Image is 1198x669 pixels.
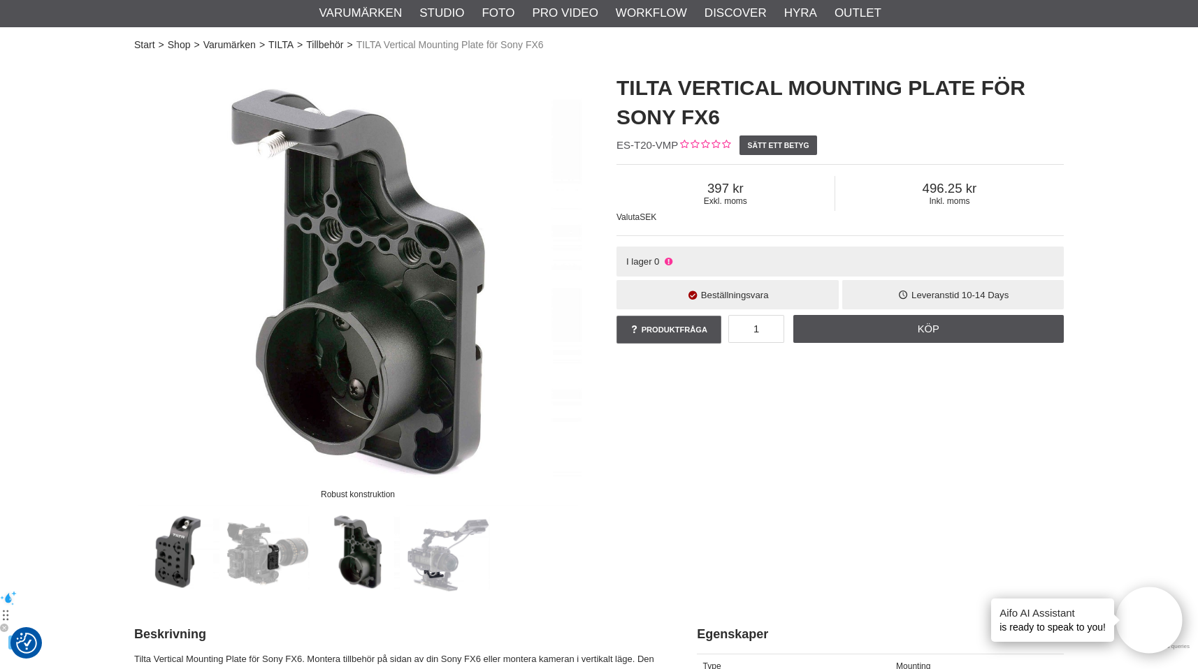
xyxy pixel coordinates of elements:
[134,59,582,506] a: Robust konstruktion
[835,181,1064,196] span: 496.25
[697,626,1064,643] h2: Egenskaper
[532,4,598,22] a: Pro Video
[306,38,343,52] a: Tillbehör
[226,510,310,594] img: Monteras på kamerans sida
[678,138,730,153] div: Kundbetyg: 0
[309,482,406,506] div: Robust konstruktion
[835,196,1064,206] span: Inkl. moms
[626,256,652,267] span: I lager
[8,635,37,649] div: Beta
[701,290,769,300] span: Beställningsvara
[159,38,164,52] span: >
[297,38,303,52] span: >
[616,73,1064,132] h1: TILTA Vertical Mounting Plate för Sony FX6
[663,256,674,267] i: Ej i lager
[259,38,265,52] span: >
[616,139,678,151] span: ES-T20-VMP
[16,631,37,656] button: Samtyckesinställningar
[616,196,835,206] span: Exkl. moms
[739,135,817,155] a: Sätt ett betyg
[482,4,514,22] a: Foto
[991,598,1114,642] div: is ready to speak to you!
[268,38,294,52] a: TILTA
[784,4,817,22] a: Hyra
[319,4,403,22] a: Varumärken
[999,605,1106,620] h4: Aifo AI Assistant
[194,38,199,52] span: >
[419,4,464,22] a: Studio
[316,510,400,594] img: Robust konstruktion
[616,181,835,196] span: 397
[356,38,544,52] span: TILTA Vertical Mounting Plate för Sony FX6
[835,4,881,22] a: Outlet
[203,38,256,52] a: Varumärken
[616,316,721,344] a: Produktfråga
[1157,643,1190,650] span: used queries
[962,290,1009,300] span: 10-14 Days
[136,510,220,594] img: Tilta Vertical Mounting Plate for Sony FX6
[616,212,640,222] span: Valuta
[134,59,582,506] img: Tilta Vertical Mounting Plate for Sony FX6
[911,290,959,300] span: Leveranstid
[616,4,687,22] a: Workflow
[793,315,1065,343] a: Köp
[640,212,656,222] span: SEK
[654,256,659,267] span: 0
[705,4,767,22] a: Discover
[347,38,352,52] span: >
[134,626,662,643] h2: Beskrivning
[168,38,191,52] a: Shop
[134,38,155,52] a: Start
[16,633,37,654] img: Revisit consent button
[406,510,491,594] img: Kan även använda för vertikal montering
